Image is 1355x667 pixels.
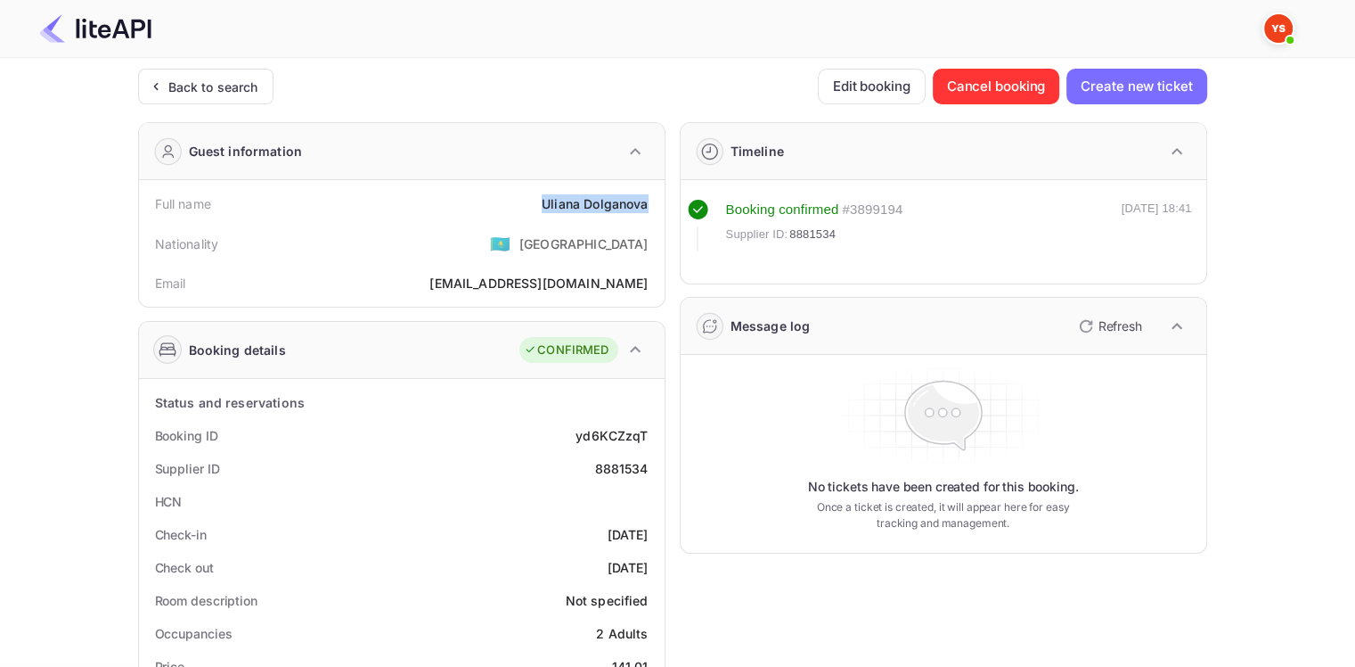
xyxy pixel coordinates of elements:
button: Edit booking [818,69,926,104]
div: [DATE] 18:41 [1122,200,1192,251]
div: Uliana Dolganova [542,194,648,213]
div: Back to search [168,78,258,96]
button: Create new ticket [1066,69,1206,104]
div: Timeline [731,142,784,161]
div: Booking details [189,341,286,359]
div: Check-in [155,525,207,544]
div: Message log [731,317,811,335]
div: Room description [155,591,257,610]
div: Booking ID [155,426,218,445]
span: United States [490,227,510,259]
div: Not specified [566,591,649,610]
p: Refresh [1098,317,1142,335]
p: Once a ticket is created, it will appear here for easy tracking and management. [803,499,1084,531]
span: Supplier ID: [726,226,788,243]
div: Full name [155,194,211,213]
div: 8881534 [594,459,648,478]
p: No tickets have been created for this booking. [808,478,1079,496]
img: Yandex Support [1264,14,1293,43]
button: Refresh [1068,312,1149,341]
div: Nationality [155,235,219,253]
div: Guest information [189,142,303,161]
div: [DATE] [608,525,649,544]
div: # 3899194 [842,200,902,220]
div: Check out [155,558,214,577]
div: Booking confirmed [726,200,839,220]
div: [GEOGRAPHIC_DATA] [519,235,649,253]
div: Occupancies [155,624,233,643]
img: LiteAPI Logo [39,14,151,43]
div: yd6KCZzqT [575,426,648,445]
div: Supplier ID [155,459,220,478]
div: HCN [155,492,183,511]
div: Status and reservations [155,393,305,412]
span: 8881534 [789,226,836,243]
div: [EMAIL_ADDRESS][DOMAIN_NAME] [429,274,648,292]
div: Email [155,274,186,292]
div: CONFIRMED [524,342,608,359]
div: 2 Adults [596,624,648,643]
button: Cancel booking [933,69,1060,104]
div: [DATE] [608,558,649,577]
